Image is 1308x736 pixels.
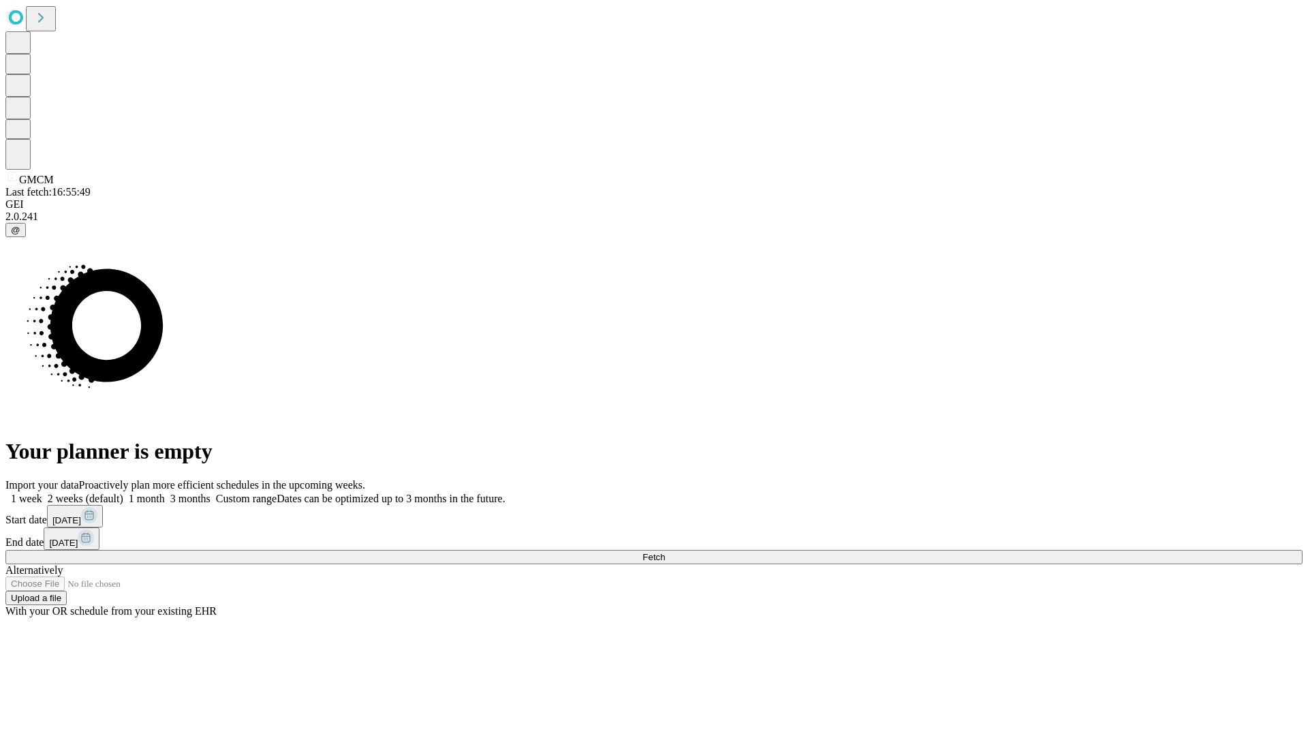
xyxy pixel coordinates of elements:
[49,538,78,548] span: [DATE]
[5,505,1303,527] div: Start date
[5,198,1303,211] div: GEI
[5,223,26,237] button: @
[5,550,1303,564] button: Fetch
[5,186,91,198] span: Last fetch: 16:55:49
[5,527,1303,550] div: End date
[11,225,20,235] span: @
[216,493,277,504] span: Custom range
[5,439,1303,464] h1: Your planner is empty
[642,552,665,562] span: Fetch
[5,479,79,491] span: Import your data
[52,515,81,525] span: [DATE]
[5,564,63,576] span: Alternatively
[277,493,505,504] span: Dates can be optimized up to 3 months in the future.
[5,591,67,605] button: Upload a file
[5,211,1303,223] div: 2.0.241
[79,479,365,491] span: Proactively plan more efficient schedules in the upcoming weeks.
[48,493,123,504] span: 2 weeks (default)
[19,174,54,185] span: GMCM
[11,493,42,504] span: 1 week
[44,527,99,550] button: [DATE]
[170,493,211,504] span: 3 months
[129,493,165,504] span: 1 month
[5,605,217,617] span: With your OR schedule from your existing EHR
[47,505,103,527] button: [DATE]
